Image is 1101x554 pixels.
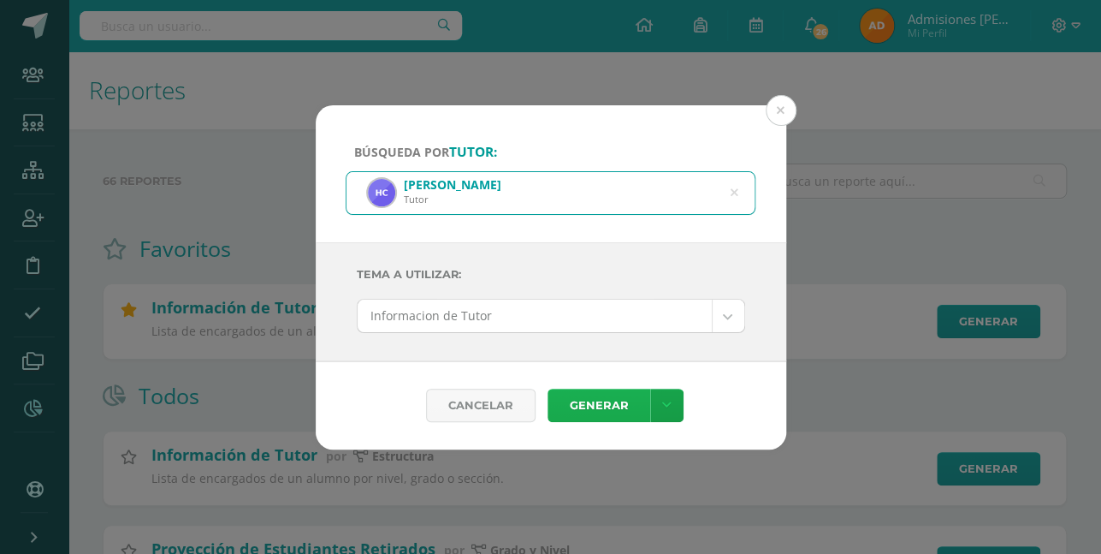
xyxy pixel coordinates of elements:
div: [PERSON_NAME] [404,176,501,193]
span: Informacion de Tutor [370,300,699,332]
label: Tema a Utilizar: [357,257,745,292]
a: Generar [548,389,650,422]
a: Informacion de Tutor [358,300,744,332]
input: ej. Nicholas Alekzander, etc. [346,172,755,214]
div: Tutor [404,193,501,206]
img: 3acfccde1058f5adfff7ad370fb8bb09.png [368,179,395,206]
strong: tutor: [449,143,497,161]
button: Close (Esc) [766,95,796,126]
span: Búsqueda por [354,144,497,160]
div: Cancelar [426,389,536,422]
